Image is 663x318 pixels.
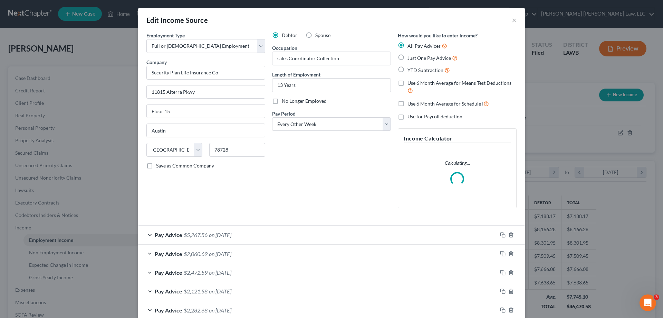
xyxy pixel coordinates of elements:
span: on [DATE] [209,269,231,276]
span: Use 6 Month Average for Means Test Deductions [407,80,511,86]
label: How would you like to enter income? [398,32,478,39]
span: on [DATE] [209,251,231,257]
span: All Pay Advices [407,43,441,49]
span: on [DATE] [209,307,231,314]
span: on [DATE] [209,231,231,238]
span: Pay Advice [155,288,182,294]
span: YTD Subtraction [407,67,443,73]
span: $2,060.69 [184,251,208,257]
span: $2,121.58 [184,288,208,294]
label: Length of Employment [272,71,320,78]
span: Company [146,59,167,65]
input: Enter city... [147,124,265,137]
span: $2,472.59 [184,269,208,276]
iframe: Intercom live chat [640,294,656,311]
button: × [512,16,517,24]
span: Pay Advice [155,307,182,314]
span: No Longer Employed [282,98,327,104]
span: Save as Common Company [156,163,214,169]
span: on [DATE] [209,288,231,294]
span: $5,267.56 [184,231,208,238]
input: ex: 2 years [272,79,391,92]
span: Pay Advice [155,251,182,257]
span: 3 [654,294,659,300]
h5: Income Calculator [404,134,511,143]
span: Pay Advice [155,231,182,238]
span: Just One Pay Advice [407,55,451,61]
span: Pay Period [272,111,296,117]
span: Pay Advice [155,269,182,276]
span: Use 6 Month Average for Schedule I [407,101,483,107]
span: Use for Payroll deduction [407,113,462,119]
input: Unit, Suite, etc... [147,105,265,118]
input: Enter zip... [209,143,265,157]
p: Calculating... [404,160,511,166]
input: Search company by name... [146,66,265,80]
input: Enter address... [147,85,265,99]
span: Spouse [315,32,330,38]
span: Employment Type [146,33,185,38]
input: -- [272,52,391,65]
span: $2,282.68 [184,307,208,314]
label: Occupation [272,44,297,52]
span: Debtor [282,32,297,38]
div: Edit Income Source [146,15,208,25]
